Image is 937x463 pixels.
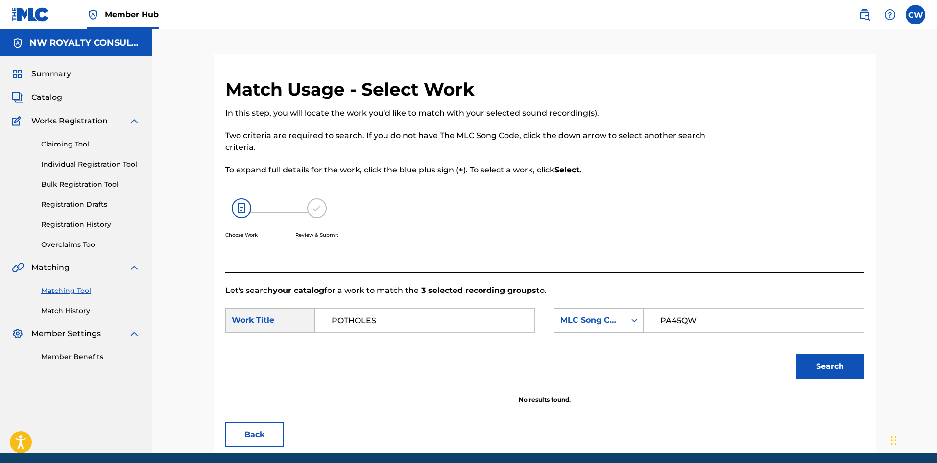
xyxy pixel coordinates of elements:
[225,164,717,176] p: To expand full details for the work, click the blue plus sign ( ). To select a work, click
[796,354,864,379] button: Search
[12,115,24,127] img: Works Registration
[41,219,140,230] a: Registration History
[31,328,101,340] span: Member Settings
[859,9,870,21] img: search
[419,286,536,295] strong: 3 selected recording groups
[87,9,99,21] img: Top Rightsholder
[906,5,925,24] div: User Menu
[105,9,159,20] span: Member Hub
[12,328,24,340] img: Member Settings
[12,68,71,80] a: SummarySummary
[554,165,581,174] strong: Select.
[12,92,62,103] a: CatalogCatalog
[884,9,896,21] img: help
[225,285,864,296] p: Let's search for a work to match the to.
[12,37,24,49] img: Accounts
[458,165,463,174] strong: +
[41,199,140,210] a: Registration Drafts
[29,37,140,49] h5: NW ROYALTY CONSULTING, LLC.
[225,296,864,395] form: Search Form
[12,262,24,273] img: Matching
[225,395,864,404] p: No results found.
[41,159,140,170] a: Individual Registration Tool
[855,5,874,24] a: Public Search
[273,286,324,295] strong: your catalog
[232,198,251,218] img: 26af456c4569493f7445.svg
[910,307,937,386] iframe: Resource Center
[295,231,338,239] p: Review & Submit
[12,68,24,80] img: Summary
[41,139,140,149] a: Claiming Tool
[31,115,108,127] span: Works Registration
[31,68,71,80] span: Summary
[225,107,717,119] p: In this step, you will locate the work you'd like to match with your selected sound recording(s).
[41,286,140,296] a: Matching Tool
[880,5,900,24] div: Help
[41,352,140,362] a: Member Benefits
[560,315,620,326] div: MLC Song Code
[128,328,140,340] img: expand
[225,422,284,447] button: Back
[41,179,140,190] a: Bulk Registration Tool
[225,231,258,239] p: Choose Work
[128,262,140,273] img: expand
[41,240,140,250] a: Overclaims Tool
[41,306,140,316] a: Match History
[307,198,327,218] img: 173f8e8b57e69610e344.svg
[225,130,717,153] p: Two criteria are required to search. If you do not have The MLC Song Code, click the down arrow t...
[12,92,24,103] img: Catalog
[225,78,480,100] h2: Match Usage - Select Work
[128,115,140,127] img: expand
[888,416,937,463] iframe: Chat Widget
[891,426,897,455] div: Drag
[31,262,70,273] span: Matching
[31,92,62,103] span: Catalog
[12,7,49,22] img: MLC Logo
